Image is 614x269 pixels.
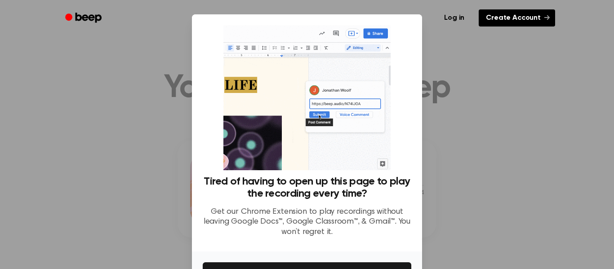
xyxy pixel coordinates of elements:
h3: Tired of having to open up this page to play the recording every time? [203,176,411,200]
p: Get our Chrome Extension to play recordings without leaving Google Docs™, Google Classroom™, & Gm... [203,207,411,238]
a: Create Account [479,9,555,26]
a: Beep [59,9,110,27]
a: Log in [435,8,473,28]
img: Beep extension in action [223,25,390,170]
